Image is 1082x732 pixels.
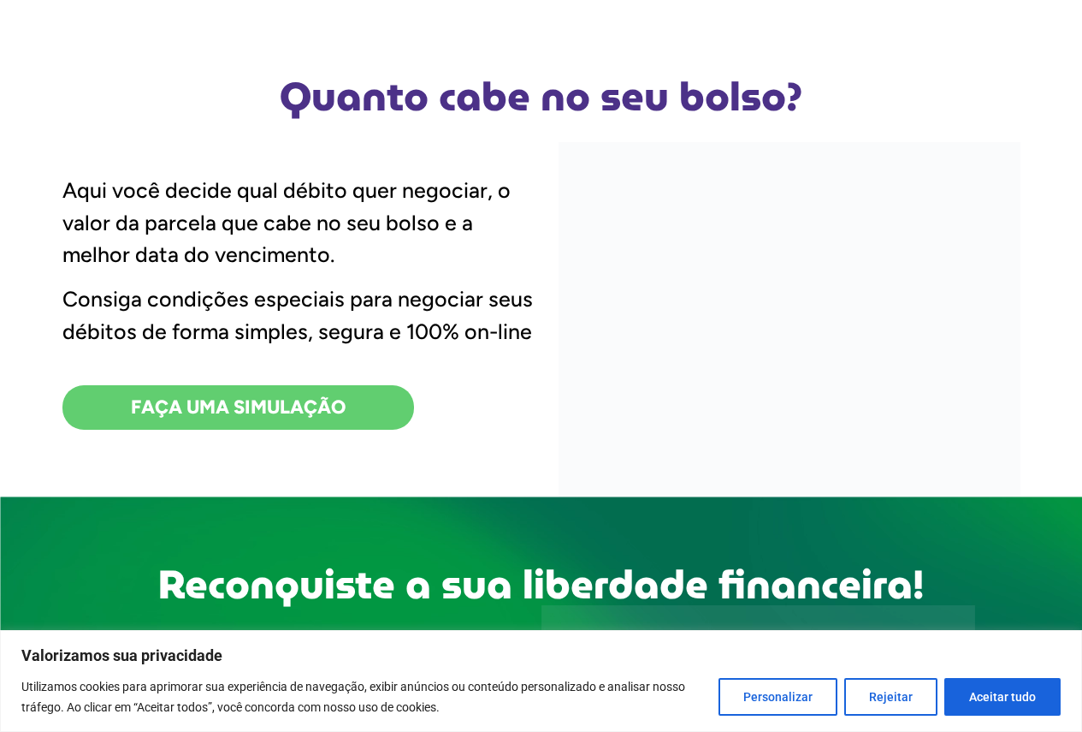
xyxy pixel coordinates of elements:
[62,283,541,348] p: Consiga condições especiais para negociar seus débitos de forma simples, segura e 100% on-line
[62,175,541,271] p: Aqui você decide qual débito quer negociar, o valor da parcela que cabe no seu bolso e a melhor d...
[62,385,414,430] a: FAÇA UMA SIMULAÇÃO
[944,678,1061,716] button: Aceitar tudo
[21,676,706,717] p: Utilizamos cookies para aprimorar sua experiência de navegação, exibir anúncios ou conteúdo perso...
[54,77,1029,116] h2: Quanto cabe no seu bolso?
[131,398,346,417] span: FAÇA UMA SIMULAÇÃO
[844,678,937,716] button: Rejeitar
[718,678,837,716] button: Personalizar
[21,646,1061,666] p: Valorizamos sua privacidade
